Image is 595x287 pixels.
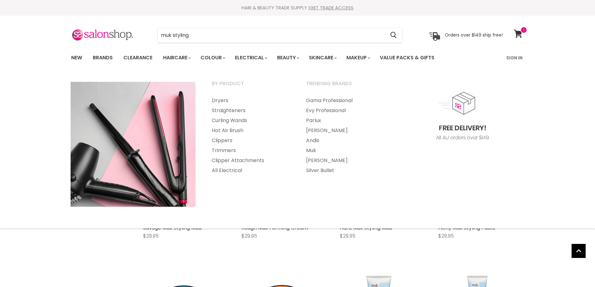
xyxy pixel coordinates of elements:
[298,96,391,176] ul: Main menu
[157,28,402,43] form: Product
[204,136,297,146] a: Clippers
[119,51,157,64] a: Clearance
[88,51,117,64] a: Brands
[63,49,532,67] nav: Main
[196,51,229,64] a: Colour
[445,32,503,38] p: Orders over $149 ship free!
[241,232,257,240] span: $29.95
[298,156,391,166] a: [PERSON_NAME]
[63,5,532,11] div: HAIR & BEAUTY TRADE SUPPLY |
[385,28,402,42] button: Search
[158,28,385,42] input: Search
[564,258,589,281] iframe: Gorgias live chat messenger
[204,126,297,136] a: Hot Air Brush
[158,51,195,64] a: Haircare
[204,96,297,176] ul: Main menu
[298,146,391,156] a: Muk
[298,116,391,126] a: Parlux
[342,51,374,64] a: Makeup
[298,79,391,94] a: Trending Brands
[438,232,454,240] span: $29.95
[67,51,87,64] a: New
[204,106,297,116] a: Straighteners
[298,166,391,176] a: Silver Bullet
[204,79,297,94] a: By Product
[204,166,297,176] a: All Electrical
[340,232,355,240] span: $29.95
[298,126,391,136] a: [PERSON_NAME]
[310,4,354,11] a: GET TRADE ACCESS
[204,146,297,156] a: Trimmers
[67,49,471,67] ul: Main menu
[143,232,159,240] span: $29.95
[298,96,391,106] a: Gama Professional
[204,96,297,106] a: Dryers
[375,51,439,64] a: Value Packs & Gifts
[272,51,303,64] a: Beauty
[204,116,297,126] a: Curling Wands
[298,106,391,116] a: Evy Professional
[304,51,340,64] a: Skincare
[230,51,271,64] a: Electrical
[298,136,391,146] a: Andis
[503,51,526,64] a: Sign In
[204,156,297,166] a: Clipper Attachments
